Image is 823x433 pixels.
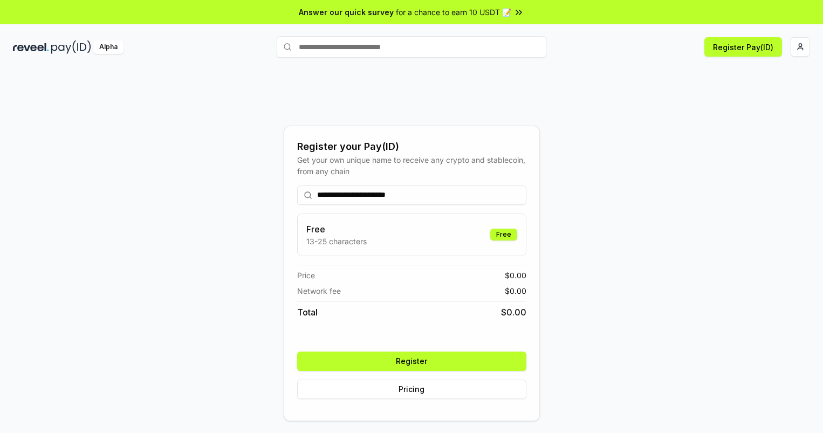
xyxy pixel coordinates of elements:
[704,37,782,57] button: Register Pay(ID)
[306,223,367,236] h3: Free
[51,40,91,54] img: pay_id
[297,285,341,297] span: Network fee
[299,6,394,18] span: Answer our quick survey
[13,40,49,54] img: reveel_dark
[297,154,526,177] div: Get your own unique name to receive any crypto and stablecoin, from any chain
[505,285,526,297] span: $ 0.00
[490,229,517,240] div: Free
[396,6,511,18] span: for a chance to earn 10 USDT 📝
[501,306,526,319] span: $ 0.00
[505,270,526,281] span: $ 0.00
[93,40,124,54] div: Alpha
[297,270,315,281] span: Price
[306,236,367,247] p: 13-25 characters
[297,352,526,371] button: Register
[297,139,526,154] div: Register your Pay(ID)
[297,380,526,399] button: Pricing
[297,306,318,319] span: Total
